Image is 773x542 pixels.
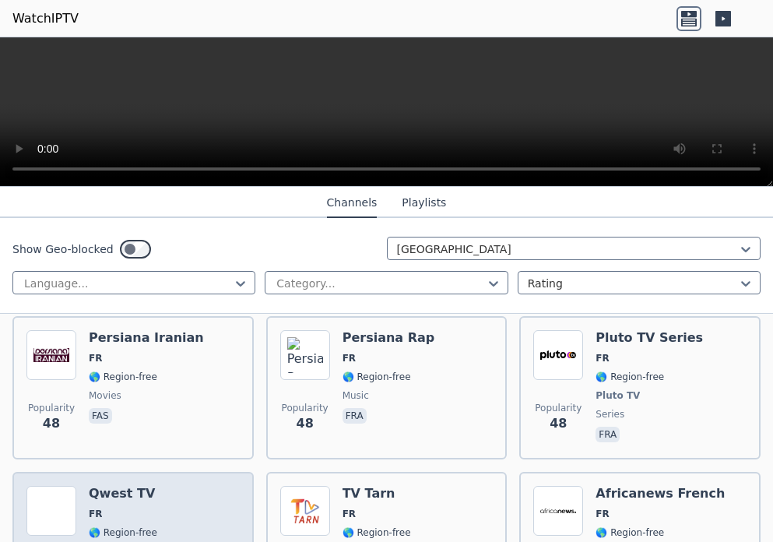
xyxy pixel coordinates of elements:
span: FR [596,508,609,520]
img: TV Tarn [280,486,330,536]
h6: Qwest TV [89,486,157,502]
h6: TV Tarn [343,486,411,502]
img: Africanews French [533,486,583,536]
h6: Pluto TV Series [596,330,703,346]
span: music [343,389,369,402]
span: movies [89,389,121,402]
p: fra [596,427,620,442]
span: 🌎 Region-free [89,526,157,539]
span: 48 [43,414,60,433]
span: FR [596,352,609,364]
img: Qwest TV [26,486,76,536]
button: Channels [327,188,378,218]
span: FR [89,508,102,520]
span: Pluto TV [596,389,640,402]
button: Playlists [402,188,446,218]
span: 🌎 Region-free [343,526,411,539]
span: 🌎 Region-free [89,371,157,383]
img: Persiana Iranian [26,330,76,380]
span: 🌎 Region-free [596,526,664,539]
a: WatchIPTV [12,9,79,28]
p: fas [89,408,112,424]
span: 48 [550,414,567,433]
span: Popularity [535,402,582,414]
span: 48 [297,414,314,433]
span: FR [343,508,356,520]
img: Pluto TV Series [533,330,583,380]
p: fra [343,408,367,424]
span: 🌎 Region-free [596,371,664,383]
span: Popularity [28,402,75,414]
img: Persiana Rap [280,330,330,380]
span: Popularity [282,402,329,414]
span: series [596,408,624,421]
label: Show Geo-blocked [12,241,114,257]
h6: Persiana Rap [343,330,435,346]
span: FR [89,352,102,364]
span: 🌎 Region-free [343,371,411,383]
span: FR [343,352,356,364]
h6: Persiana Iranian [89,330,204,346]
h6: Africanews French [596,486,725,502]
